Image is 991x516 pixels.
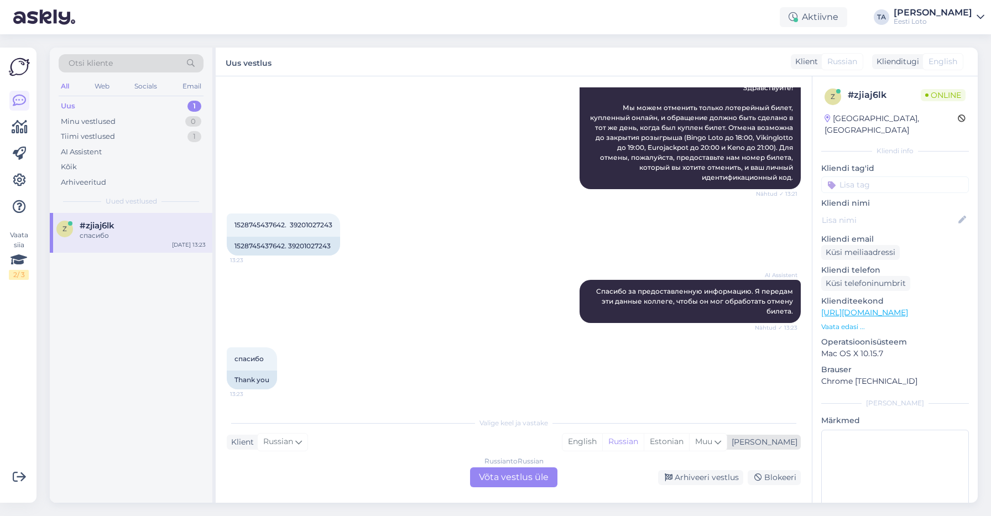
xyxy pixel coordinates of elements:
[821,264,969,276] p: Kliendi telefon
[230,390,272,398] span: 13:23
[172,241,206,249] div: [DATE] 13:23
[484,456,544,466] div: Russian to Russian
[821,364,969,376] p: Brauser
[62,225,67,233] span: z
[263,436,293,448] span: Russian
[106,196,157,206] span: Uued vestlused
[821,163,969,174] p: Kliendi tag'id
[562,434,602,450] div: English
[61,147,102,158] div: AI Assistent
[61,116,116,127] div: Minu vestlused
[756,271,797,279] span: AI Assistent
[602,434,644,450] div: Russian
[872,56,919,67] div: Klienditugi
[132,79,159,93] div: Socials
[894,8,984,26] a: [PERSON_NAME]Eesti Loto
[894,8,972,17] div: [PERSON_NAME]
[180,79,204,93] div: Email
[921,89,966,101] span: Online
[821,376,969,387] p: Chrome [TECHNICAL_ID]
[780,7,847,27] div: Aktiivne
[9,56,30,77] img: Askly Logo
[821,233,969,245] p: Kliendi email
[9,230,29,280] div: Vaata siia
[227,418,801,428] div: Valige keel ja vastake
[227,237,340,256] div: 1528745437642. 39201027243
[61,161,77,173] div: Kõik
[755,324,797,332] span: Nähtud ✓ 13:23
[470,467,557,487] div: Võta vestlus üle
[821,336,969,348] p: Operatsioonisüsteem
[187,131,201,142] div: 1
[187,101,201,112] div: 1
[821,415,969,426] p: Märkmed
[59,79,71,93] div: All
[596,287,795,315] span: Спасибо за предоставленную информацию. Я передам эти данные коллеге, чтобы он мог обработать отме...
[227,371,277,389] div: Thank you
[234,355,264,363] span: спасибо
[821,322,969,332] p: Vaata edasi ...
[9,270,29,280] div: 2 / 3
[80,221,114,231] span: #zjiaj6lk
[821,276,910,291] div: Küsi telefoninumbrit
[234,221,332,229] span: 1528745437642. 39201027243
[61,177,106,188] div: Arhiveeritud
[848,88,921,102] div: # zjiaj6lk
[644,434,689,450] div: Estonian
[825,113,958,136] div: [GEOGRAPHIC_DATA], [GEOGRAPHIC_DATA]
[695,436,712,446] span: Muu
[821,197,969,209] p: Kliendi nimi
[185,116,201,127] div: 0
[874,9,889,25] div: TA
[227,436,254,448] div: Klient
[756,190,797,198] span: Nähtud ✓ 13:21
[821,245,900,260] div: Küsi meiliaadressi
[748,470,801,485] div: Blokeeri
[230,256,272,264] span: 13:23
[821,307,908,317] a: [URL][DOMAIN_NAME]
[61,101,75,112] div: Uus
[92,79,112,93] div: Web
[61,131,115,142] div: Tiimi vestlused
[69,58,113,69] span: Otsi kliente
[831,92,835,101] span: z
[821,146,969,156] div: Kliendi info
[894,17,972,26] div: Eesti Loto
[658,470,743,485] div: Arhiveeri vestlus
[929,56,957,67] span: English
[821,295,969,307] p: Klienditeekond
[822,214,956,226] input: Lisa nimi
[821,348,969,359] p: Mac OS X 10.15.7
[80,231,206,241] div: спасибо
[827,56,857,67] span: Russian
[226,54,272,69] label: Uus vestlus
[821,176,969,193] input: Lisa tag
[821,398,969,408] div: [PERSON_NAME]
[727,436,797,448] div: [PERSON_NAME]
[791,56,818,67] div: Klient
